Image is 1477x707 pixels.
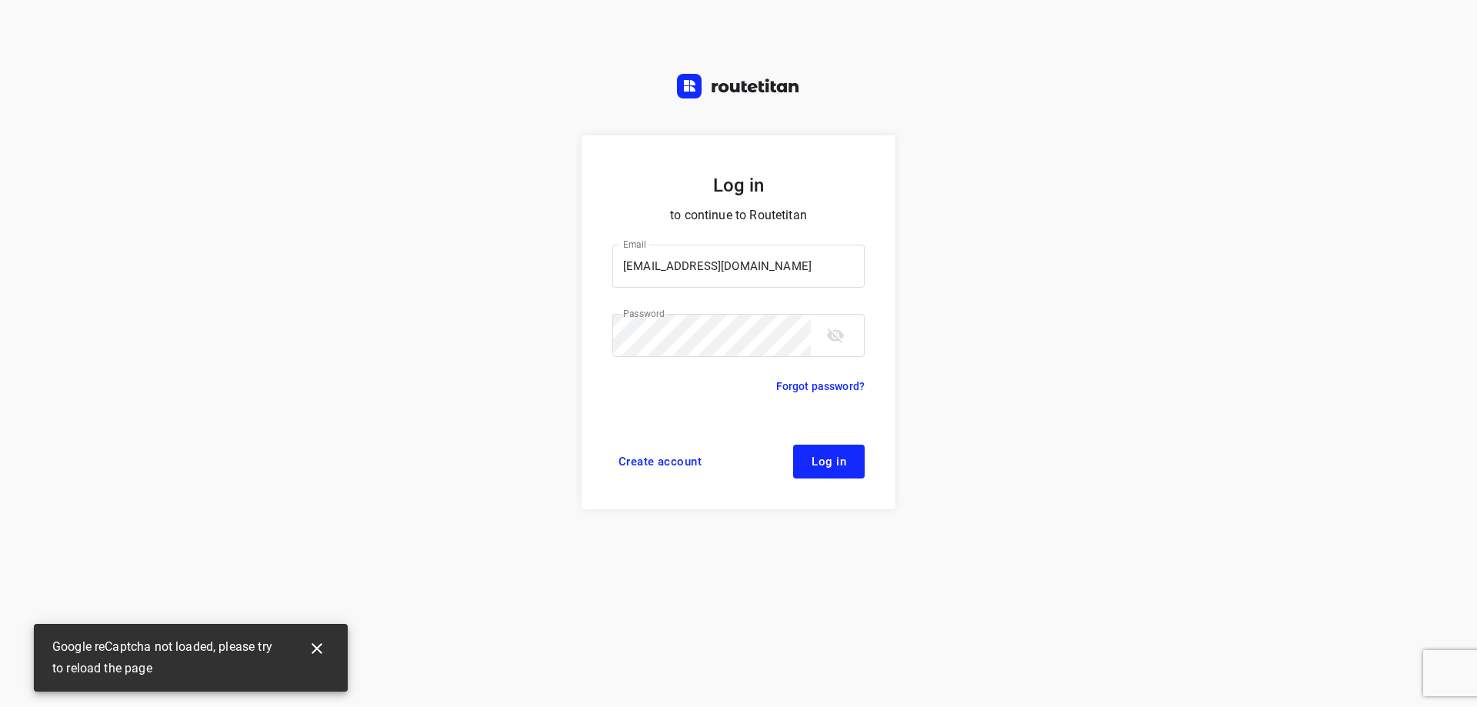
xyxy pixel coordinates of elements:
span: Log in [812,455,846,468]
button: toggle password visibility [817,317,854,354]
p: to continue to Routetitan [612,205,865,226]
h5: Log in [612,172,865,198]
img: Routetitan [677,74,800,98]
span: Create account [618,455,702,468]
a: Routetitan [677,74,800,102]
a: Forgot password? [776,377,865,395]
span: Google reCaptcha not loaded, please try to reload the page [52,636,286,679]
button: Log in [793,445,865,479]
a: Create account [612,445,708,479]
